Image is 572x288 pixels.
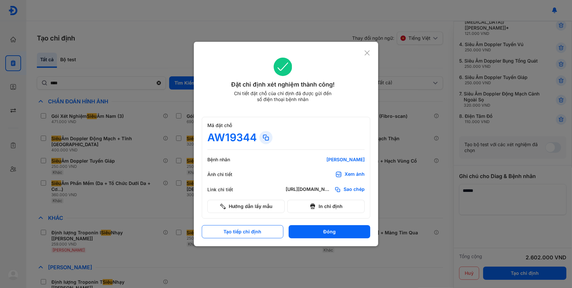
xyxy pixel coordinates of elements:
button: Hướng dẫn lấy mẫu [207,200,285,213]
div: Mã đặt chỗ [207,122,365,128]
div: Bệnh nhân [207,157,247,163]
div: AW19344 [207,131,257,144]
button: Tạo tiếp chỉ định [202,225,283,238]
div: [URL][DOMAIN_NAME] [286,186,332,193]
div: Link chi tiết [207,187,247,193]
div: Đặt chỉ định xét nghiệm thành công! [202,80,364,89]
button: In chỉ định [287,200,365,213]
span: Sao chép [344,186,365,193]
button: Đóng [289,225,370,238]
div: Ảnh chi tiết [207,171,247,177]
div: [PERSON_NAME] [286,157,365,163]
div: Chi tiết đặt chỗ của chỉ định đã được gửi đến số điện thoại bệnh nhân [231,91,334,102]
div: Xem ảnh [345,171,365,178]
